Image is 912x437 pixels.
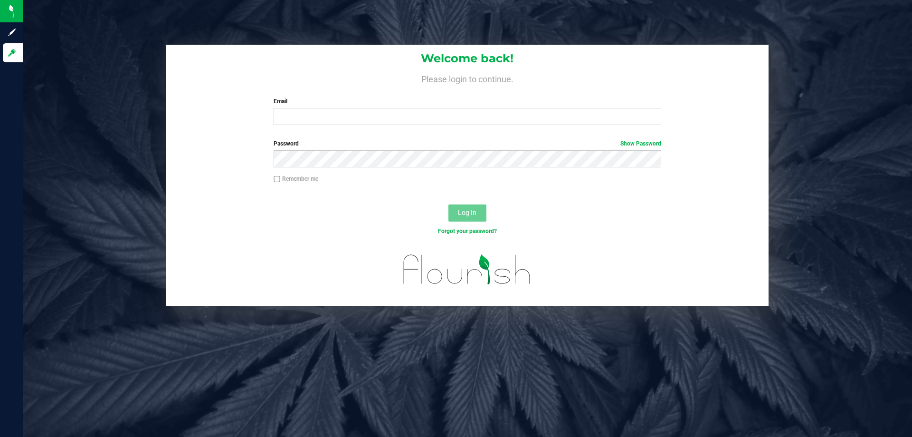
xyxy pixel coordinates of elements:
[448,204,486,222] button: Log In
[438,228,497,234] a: Forgot your password?
[7,48,17,58] inline-svg: Log in
[7,28,17,37] inline-svg: Sign up
[274,176,280,183] input: Remember me
[166,52,769,65] h1: Welcome back!
[274,175,318,183] label: Remember me
[166,72,769,84] h4: Please login to continue.
[458,209,476,216] span: Log In
[392,245,542,294] img: flourish_logo.svg
[274,97,661,106] label: Email
[274,140,299,147] span: Password
[620,140,661,147] a: Show Password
